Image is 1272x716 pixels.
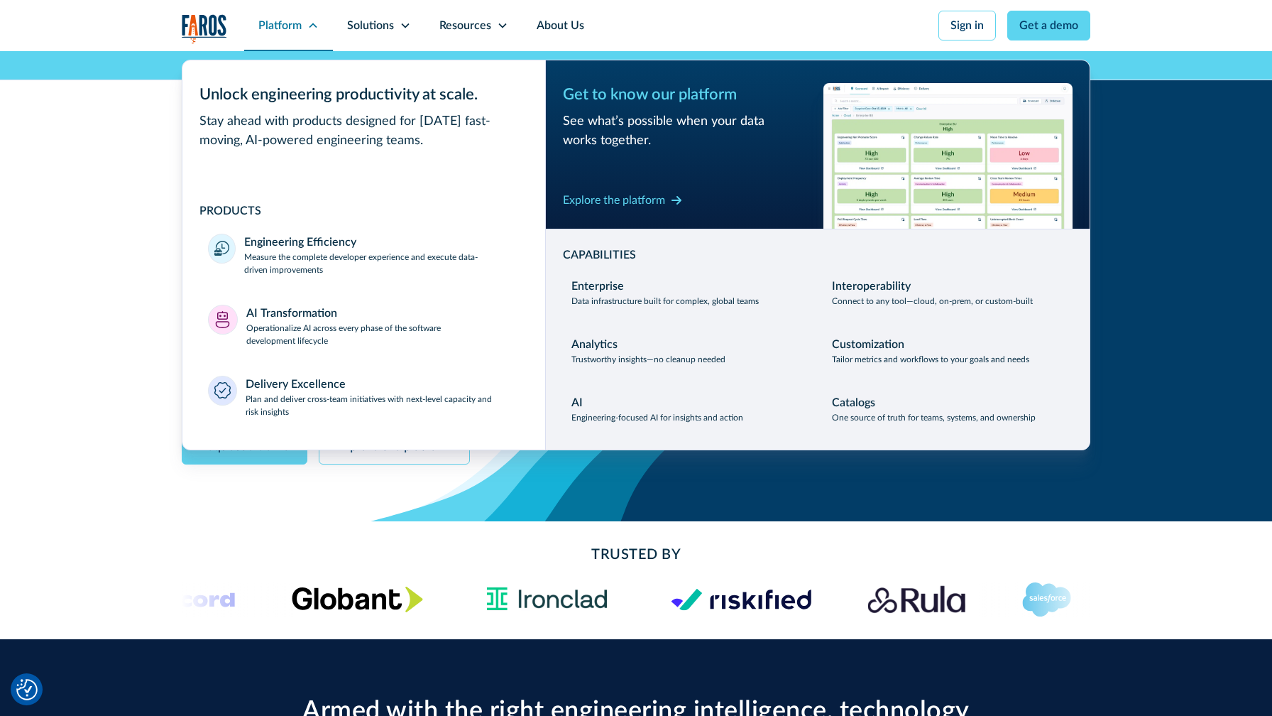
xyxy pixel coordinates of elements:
[199,296,528,356] a: AI TransformationOperationalize AI across every phase of the software development lifecycle
[563,112,812,151] div: See what’s possible when your data works together.
[832,278,911,295] div: Interoperability
[199,202,528,219] div: PRODUCTS
[16,679,38,700] button: Cookie Settings
[347,17,394,34] div: Solutions
[182,51,1090,450] nav: Platform
[823,269,1073,316] a: InteroperabilityConnect to any tool—cloud, on-prem, or custom-built
[571,278,624,295] div: Enterprise
[563,189,682,212] a: Explore the platform
[246,376,346,393] div: Delivery Excellence
[563,327,812,374] a: AnalyticsTrustworthy insights—no cleanup needed
[182,14,227,43] a: home
[671,588,811,611] img: Logo of the risk management platform Riskified.
[199,83,528,107] div: Unlock engineering productivity at scale.
[563,269,812,316] a: EnterpriseData infrastructure built for complex, global teams
[1007,11,1090,40] a: Get a demo
[832,295,1033,308] p: Connect to any tool—cloud, on-prem, or custom-built
[563,192,665,209] div: Explore the platform
[258,17,302,34] div: Platform
[571,411,743,424] p: Engineering-focused AI for insights and action
[571,295,759,308] p: Data infrastructure built for complex, global teams
[832,336,904,353] div: Customization
[571,353,725,366] p: Trustworthy insights—no cleanup needed
[16,679,38,700] img: Revisit consent button
[295,544,977,565] h2: Trusted By
[832,353,1029,366] p: Tailor metrics and workflows to your goals and needs
[571,394,583,411] div: AI
[199,225,528,285] a: Engineering EfficiencyMeasure the complete developer experience and execute data-driven improvements
[823,327,1073,374] a: CustomizationTailor metrics and workflows to your goals and needs
[563,246,1073,264] div: CAPABILITIES
[571,336,618,353] div: Analytics
[199,112,528,151] div: Stay ahead with products designed for [DATE] fast-moving, AI-powered engineering teams.
[823,83,1073,229] img: Workflow productivity trends heatmap chart
[938,11,996,40] a: Sign in
[182,14,227,43] img: Logo of the analytics and reporting company Faros.
[480,582,614,617] img: Ironclad Logo
[246,305,337,322] div: AI Transformation
[832,411,1036,424] p: One source of truth for teams, systems, and ownership
[823,386,1073,433] a: CatalogsOne source of truth for teams, systems, and ownership
[292,586,423,612] img: Globant's logo
[832,394,875,411] div: Catalogs
[563,386,812,433] a: AIEngineering-focused AI for insights and action
[246,322,520,347] p: Operationalize AI across every phase of the software development lifecycle
[199,367,528,427] a: Delivery ExcellencePlan and deliver cross-team initiatives with next-level capacity and risk insi...
[244,234,356,251] div: Engineering Efficiency
[244,251,520,276] p: Measure the complete developer experience and execute data-driven improvements
[246,393,520,418] p: Plan and deliver cross-team initiatives with next-level capacity and risk insights
[439,17,491,34] div: Resources
[868,585,965,614] img: Rula logo
[563,83,812,107] div: Get to know our platform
